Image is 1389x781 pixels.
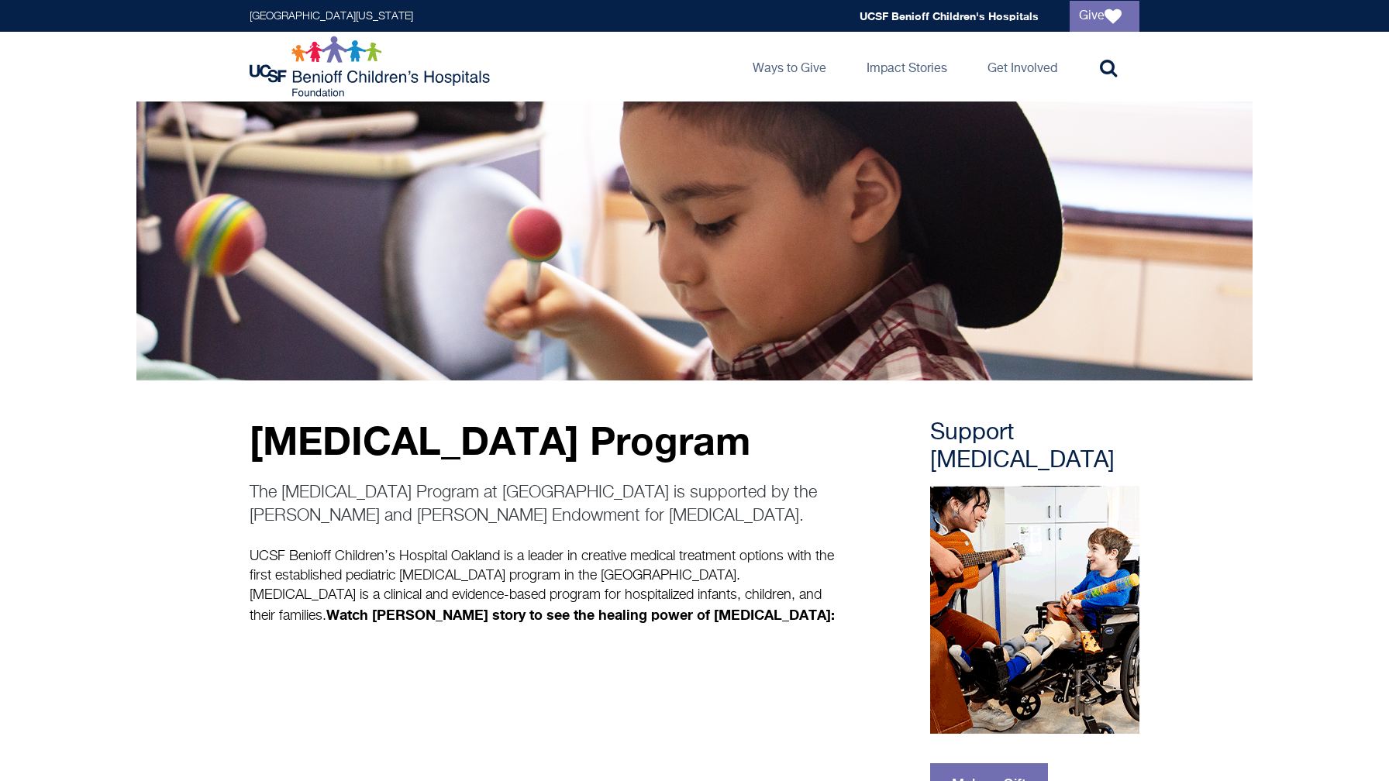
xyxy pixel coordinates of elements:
a: Get Involved [975,32,1070,101]
a: Ways to Give [740,32,839,101]
p: UCSF Benioff Children’s Hospital Oakland is a leader in creative medical treatment options with t... [250,547,846,626]
a: [GEOGRAPHIC_DATA][US_STATE] [250,11,413,22]
a: Impact Stories [854,32,960,101]
a: Give [1070,1,1139,32]
p: [MEDICAL_DATA] Program [250,419,846,462]
img: a patient enjoys a guitar therapy session [930,486,1139,734]
h3: Support [MEDICAL_DATA] [930,419,1139,475]
p: The [MEDICAL_DATA] Program at [GEOGRAPHIC_DATA] is supported by the [PERSON_NAME] and [PERSON_NAM... [250,481,846,528]
img: Logo for UCSF Benioff Children's Hospitals Foundation [250,36,494,98]
a: UCSF Benioff Children's Hospitals [860,9,1039,22]
strong: Watch [PERSON_NAME] story to see the healing power of [MEDICAL_DATA]: [326,606,835,623]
